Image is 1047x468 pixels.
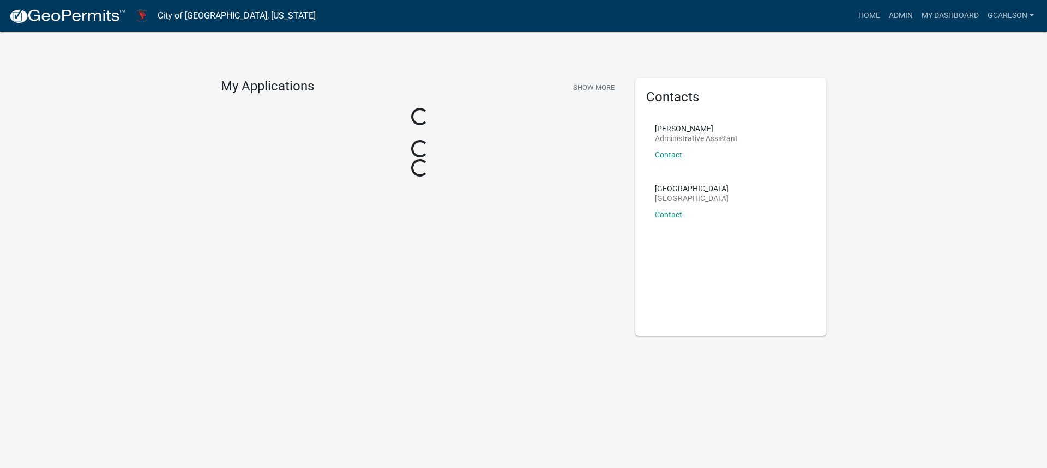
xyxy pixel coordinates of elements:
button: Show More [569,78,619,96]
p: [GEOGRAPHIC_DATA] [655,185,729,192]
h5: Contacts [646,89,815,105]
h4: My Applications [221,78,314,95]
p: [PERSON_NAME] [655,125,738,132]
a: Home [854,5,884,26]
a: City of [GEOGRAPHIC_DATA], [US_STATE] [158,7,316,25]
img: City of Harlan, Iowa [134,8,149,23]
a: Contact [655,150,682,159]
p: Administrative Assistant [655,135,738,142]
a: gcarlson [983,5,1038,26]
a: Admin [884,5,917,26]
a: Contact [655,210,682,219]
p: [GEOGRAPHIC_DATA] [655,195,729,202]
a: My Dashboard [917,5,983,26]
